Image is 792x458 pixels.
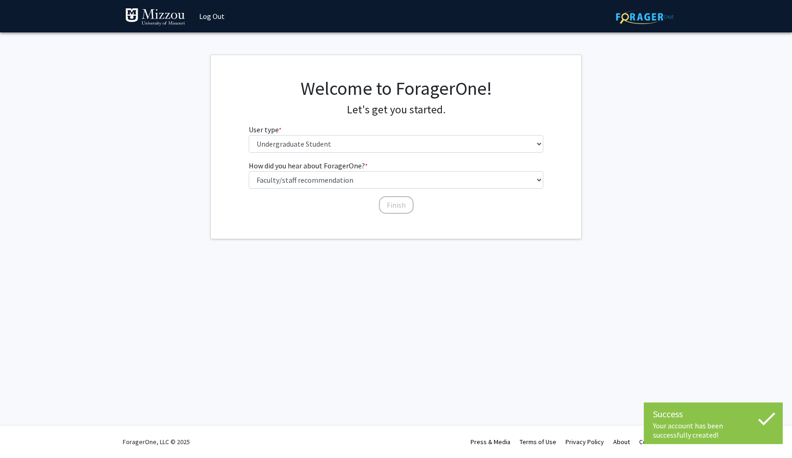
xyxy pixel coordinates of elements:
img: University of Missouri Logo [125,8,185,26]
a: Contact Us [639,438,669,446]
img: ForagerOne Logo [616,10,674,24]
label: User type [249,124,282,135]
h1: Welcome to ForagerOne! [249,77,544,99]
div: ForagerOne, LLC © 2025 [123,426,190,458]
a: About [613,438,630,446]
iframe: Chat [7,416,39,451]
div: Success [653,407,773,421]
label: How did you hear about ForagerOne? [249,160,368,171]
h4: Let's get you started. [249,103,544,117]
a: Press & Media [471,438,510,446]
a: Privacy Policy [566,438,604,446]
a: Terms of Use [520,438,556,446]
button: Finish [379,196,414,214]
div: Your account has been successfully created! [653,421,773,439]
